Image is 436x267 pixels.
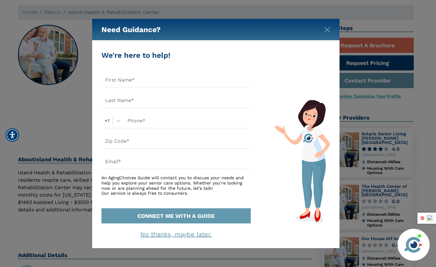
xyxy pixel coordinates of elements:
[324,25,330,32] button: Close
[314,141,430,225] iframe: iframe
[101,208,251,223] button: CONNECT ME WITH A GUIDE
[101,134,251,149] input: Zip Code*
[101,94,251,108] input: Last Name*
[101,175,251,196] div: An AgingChoices Guide will contact you to discuss your needs and help you explore your senior car...
[124,114,251,128] input: Phone*
[101,73,251,87] input: First Name*
[403,234,424,255] img: avatar
[324,27,330,33] img: modal-close.svg
[101,19,161,40] h5: Need Guidance?
[6,128,19,142] div: Accessibility Menu
[274,100,330,223] img: match-guide-form.svg
[101,50,251,61] div: We're here to help!
[101,155,251,169] input: Email*
[140,231,212,238] a: No thanks, maybe later.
